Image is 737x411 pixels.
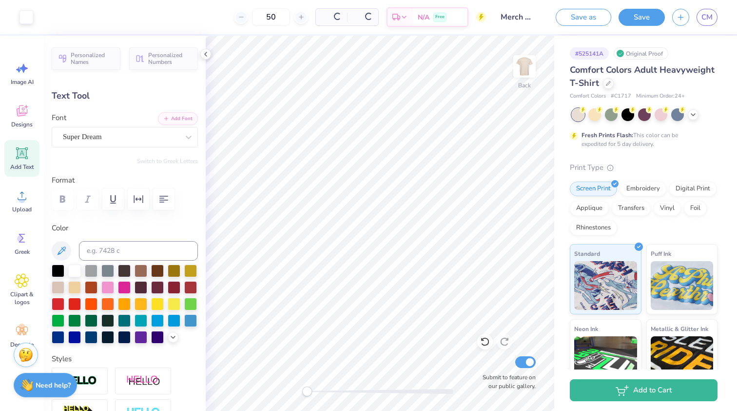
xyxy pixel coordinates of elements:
span: Clipart & logos [6,290,38,306]
div: Embroidery [620,182,666,196]
div: Text Tool [52,89,198,103]
a: CM [697,9,718,26]
span: Greek [15,248,30,256]
strong: Need help? [36,381,71,390]
span: N/A [418,12,429,22]
img: Shadow [126,375,160,387]
input: – – [252,8,290,26]
label: Styles [52,353,72,365]
label: Font [52,112,66,123]
span: Image AI [11,78,34,86]
input: Untitled Design [493,7,541,27]
img: Stroke [63,375,97,387]
span: Comfort Colors Adult Heavyweight T-Shirt [570,64,715,89]
label: Format [52,175,198,186]
div: Rhinestones [570,221,617,235]
input: e.g. 7428 c [79,241,198,261]
span: Free [435,14,445,21]
span: Decorate [10,341,34,349]
span: Designs [11,121,33,128]
span: Comfort Colors [570,92,606,101]
div: Digital Print [669,182,717,196]
label: Color [52,223,198,234]
span: Minimum Order: 24 + [636,92,685,101]
img: Back [515,57,534,76]
div: Accessibility label [302,387,312,396]
button: Save [619,9,665,26]
div: Print Type [570,162,718,173]
label: Submit to feature on our public gallery. [477,373,536,390]
span: Puff Ink [651,248,671,259]
div: Screen Print [570,182,617,196]
img: Standard [574,261,637,310]
img: Neon Ink [574,336,637,385]
img: Puff Ink [651,261,714,310]
img: Metallic & Glitter Ink [651,336,714,385]
button: Save as [556,9,611,26]
button: Switch to Greek Letters [137,157,198,165]
button: Add to Cart [570,379,718,401]
span: Neon Ink [574,324,598,334]
span: # C1717 [611,92,631,101]
span: Personalized Names [71,52,115,65]
span: CM [701,12,713,23]
span: Standard [574,248,600,259]
div: Vinyl [654,201,681,216]
strong: Fresh Prints Flash: [582,131,633,139]
span: Upload [12,205,32,213]
div: Foil [684,201,707,216]
div: # 525141A [570,47,609,60]
div: This color can be expedited for 5 day delivery. [582,131,701,148]
div: Original Proof [614,47,668,60]
span: Add Text [10,163,34,171]
button: Personalized Names [52,47,120,70]
div: Applique [570,201,609,216]
button: Personalized Numbers [129,47,198,70]
button: Add Font [158,112,198,125]
span: Metallic & Glitter Ink [651,324,708,334]
div: Back [518,81,531,90]
div: Transfers [612,201,651,216]
span: Personalized Numbers [148,52,192,65]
